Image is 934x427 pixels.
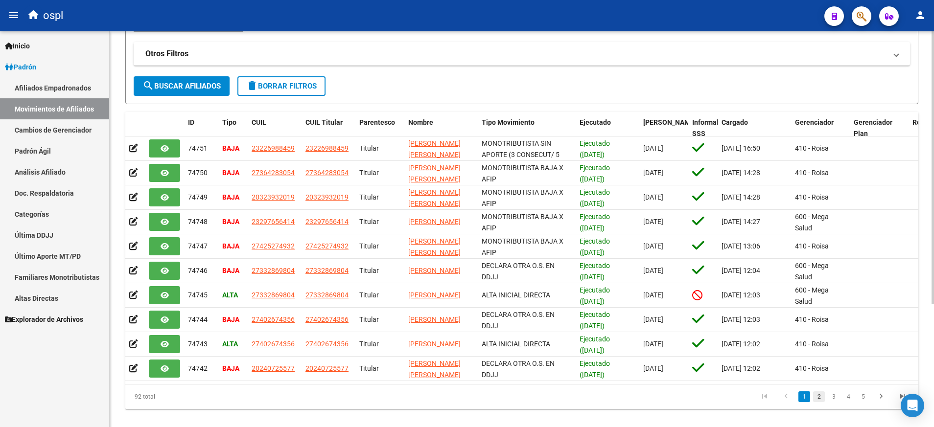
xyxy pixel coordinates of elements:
[184,112,218,144] datatable-header-cell: ID
[5,41,30,51] span: Inicio
[305,291,349,299] span: 27332869804
[643,315,663,323] span: [DATE]
[359,193,379,201] span: Titular
[722,144,760,152] span: [DATE] 16:50
[777,391,795,402] a: go to previous page
[692,118,726,137] span: Informable SSS
[252,144,295,152] span: 23226988459
[580,118,611,126] span: Ejecutado
[795,340,829,348] span: 410 - Roisa
[188,144,208,152] span: 74751
[188,315,208,323] span: 74744
[643,291,663,299] span: [DATE]
[237,76,326,96] button: Borrar Filtros
[856,388,870,405] li: page 5
[359,315,379,323] span: Titular
[252,193,295,201] span: 20323932019
[359,218,379,225] span: Titular
[482,360,555,379] span: DECLARA OTRA O.S. EN DDJJ
[252,242,295,250] span: 27425274932
[643,364,663,372] span: [DATE]
[188,364,208,372] span: 74742
[408,164,461,194] span: [PERSON_NAME] [PERSON_NAME] AND
[222,118,236,126] span: Tipo
[252,169,295,177] span: 27364283054
[188,267,208,274] span: 74746
[795,213,829,232] span: 600 - Mega Salud
[359,169,379,177] span: Titular
[482,237,563,256] span: MONOTRIBUTISTA BAJA X AFIP
[252,218,295,225] span: 23297656414
[359,118,395,126] span: Parentesco
[722,218,760,225] span: [DATE] 14:27
[580,164,610,183] span: Ejecutado ([DATE])
[222,315,239,323] strong: BAJA
[580,335,610,354] span: Ejecutado ([DATE])
[722,193,760,201] span: [DATE] 14:28
[795,118,834,126] span: Gerenciador
[305,218,349,225] span: 23297656414
[305,267,349,274] span: 27332869804
[643,267,663,274] span: [DATE]
[643,169,663,177] span: [DATE]
[580,237,610,256] span: Ejecutado ([DATE])
[305,144,349,152] span: 23226988459
[252,118,266,126] span: CUIL
[359,242,379,250] span: Titular
[872,391,890,402] a: go to next page
[722,291,760,299] span: [DATE] 12:03
[813,391,825,402] a: 2
[795,144,829,152] span: 410 - Roisa
[722,340,760,348] span: [DATE] 12:02
[188,118,194,126] span: ID
[8,9,20,21] mat-icon: menu
[305,169,349,177] span: 27364283054
[482,139,560,170] span: MONOTRIBUTISTA SIN APORTE (3 CONSECUT/ 5 ALTERNAD)
[305,340,349,348] span: 27402674356
[408,188,461,207] span: [PERSON_NAME] [PERSON_NAME]
[359,364,379,372] span: Titular
[188,218,208,225] span: 74748
[722,242,760,250] span: [DATE] 13:06
[222,218,239,225] strong: BAJA
[188,340,208,348] span: 74743
[482,164,563,183] span: MONOTRIBUTISTA BAJA X AFIP
[722,364,760,372] span: [DATE] 12:02
[482,262,555,281] span: DECLARA OTRA O.S. EN DDJJ
[408,315,461,323] span: [PERSON_NAME]
[798,391,810,402] a: 1
[222,340,238,348] strong: ALTA
[842,391,854,402] a: 4
[305,193,349,201] span: 20323932019
[142,80,154,91] mat-icon: search
[828,391,840,402] a: 3
[795,169,829,177] span: 410 - Roisa
[408,139,461,158] span: [PERSON_NAME] [PERSON_NAME]
[404,112,478,144] datatable-header-cell: Nombre
[222,169,239,177] strong: BAJA
[755,391,774,402] a: go to first page
[188,193,208,201] span: 74749
[576,112,639,144] datatable-header-cell: Ejecutado
[850,112,909,144] datatable-header-cell: Gerenciador Plan
[901,394,924,417] div: Open Intercom Messenger
[580,286,610,305] span: Ejecutado ([DATE])
[482,311,555,330] span: DECLARA OTRA O.S. EN DDJJ
[222,242,239,250] strong: BAJA
[722,118,748,126] span: Cargado
[643,144,663,152] span: [DATE]
[643,218,663,225] span: [DATE]
[5,314,83,325] span: Explorador de Archivos
[408,218,461,225] span: [PERSON_NAME]
[408,267,461,274] span: [PERSON_NAME]
[359,340,379,348] span: Titular
[841,388,856,405] li: page 4
[252,340,295,348] span: 27402674356
[795,193,829,201] span: 410 - Roisa
[252,315,295,323] span: 27402674356
[43,5,63,26] span: ospl
[797,388,812,405] li: page 1
[722,169,760,177] span: [DATE] 14:28
[482,188,563,207] span: MONOTRIBUTISTA BAJA X AFIP
[134,42,910,66] mat-expansion-panel-header: Otros Filtros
